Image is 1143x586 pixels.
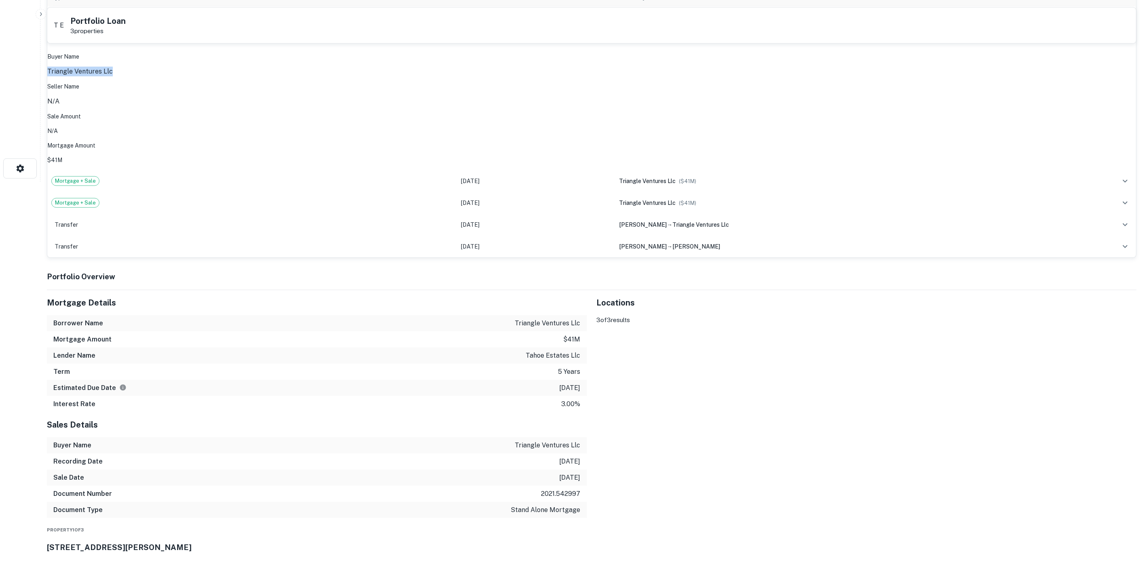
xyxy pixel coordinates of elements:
span: triangle ventures llc [619,200,676,206]
td: [DATE] [457,170,615,192]
p: [DATE] [560,473,581,483]
span: Mortgage + Sale [52,177,99,185]
button: expand row [1118,218,1132,232]
span: Transfer [51,243,81,250]
div: → [619,242,1051,251]
span: Transfer [51,221,81,228]
span: Property 1 of 3 [47,527,84,532]
h6: Mortgage Amount [53,335,112,344]
span: triangle ventures llc [672,221,729,228]
p: Mortgage Amount [47,141,1136,150]
h5: Locations [597,297,1137,309]
svg: Estimate is based on a standard schedule for this type of loan. [119,384,127,391]
span: [PERSON_NAME] [619,221,667,228]
button: expand row [1118,240,1132,253]
p: Buyer Name [47,52,1136,61]
td: [DATE] [457,192,615,214]
p: [DATE] [560,383,581,393]
td: [DATE] [457,214,615,236]
p: n/a [47,97,1136,106]
span: [PERSON_NAME] [672,243,720,250]
h6: Term [53,367,70,377]
p: 2021.542997 [541,489,581,499]
h3: [STREET_ADDRESS][PERSON_NAME] [47,542,1137,553]
p: triangle ventures llc [47,67,1136,76]
p: Sale Amount [47,112,1136,121]
p: triangle ventures llc [515,318,581,328]
p: 5 years [558,367,581,377]
p: 3 of 3 results [597,315,1137,325]
p: $41M [47,156,1136,164]
span: ($ 41M ) [679,200,696,206]
span: triangle ventures llc [619,178,676,184]
h6: Buyer Name [53,441,91,450]
h6: Document Type [53,505,103,515]
h6: Estimated Due Date [53,383,127,393]
div: → [619,220,1051,229]
h6: Lender Name [53,351,95,360]
p: triangle ventures llc [515,441,581,450]
h6: Recording Date [53,457,103,466]
p: Seller Name [47,82,1136,91]
h6: Borrower Name [53,318,103,328]
p: N/A [47,126,1136,135]
h6: Sale Date [53,473,84,483]
p: 3 properties [70,27,126,35]
td: [DATE] [457,236,615,257]
p: $41m [564,335,581,344]
h3: Portfolio Overview [47,271,1137,282]
p: stand alone mortgage [511,505,581,515]
span: [PERSON_NAME] [619,243,667,250]
button: expand row [1118,174,1132,188]
p: tahoe estates llc [526,351,581,360]
h6: Interest Rate [53,399,95,409]
span: Mortgage + Sale [52,199,99,207]
h6: Document Number [53,489,112,499]
h5: Sales Details [47,419,587,431]
p: T E [54,21,64,30]
td: [DATE] [457,6,615,28]
span: ($ 41M ) [679,178,696,184]
button: expand row [1118,196,1132,210]
h5: Portfolio Loan [70,17,126,25]
h5: Mortgage Details [47,297,587,309]
p: 3.00% [562,399,581,409]
p: [DATE] [560,457,581,466]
